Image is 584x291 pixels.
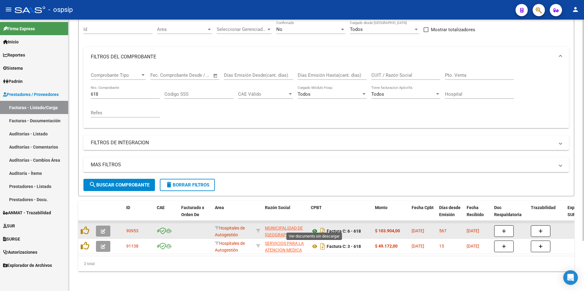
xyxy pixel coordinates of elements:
[311,205,322,210] span: CPBT
[83,157,569,172] mat-expansion-panel-header: MAS FILTROS
[3,78,23,85] span: Padrón
[572,6,579,13] mat-icon: person
[157,27,207,32] span: Area
[431,26,475,33] span: Mostrar totalizadores
[492,201,528,228] datatable-header-cell: Doc Respaldatoria
[563,270,578,285] div: Open Intercom Messenger
[3,52,25,58] span: Reportes
[375,244,398,249] strong: $ 49.172,00
[91,139,554,146] mat-panel-title: FILTROS DE INTEGRACION
[439,244,444,249] span: 15
[165,181,173,188] mat-icon: delete
[3,249,37,256] span: Autorizaciones
[298,91,310,97] span: Todos
[265,241,304,267] span: SERVICIOS PARA LA ATENCION MEDICA DE LA COMUNIDAD SAMCO
[276,27,282,32] span: No
[412,205,434,210] span: Fecha Cpbt
[327,244,361,249] strong: Factura C: 3 - 618
[528,201,565,228] datatable-header-cell: Trazabilidad
[160,179,215,191] button: Borrar Filtros
[439,205,461,217] span: Días desde Emisión
[215,241,245,253] span: Hospitales de Autogestión
[215,205,224,210] span: Area
[439,228,446,233] span: 567
[124,201,154,228] datatable-header-cell: ID
[3,262,52,269] span: Explorador de Archivos
[263,201,308,228] datatable-header-cell: Razón Social
[3,65,23,72] span: Sistema
[3,209,51,216] span: ANMAT - Trazabilidad
[5,6,12,13] mat-icon: menu
[467,205,484,217] span: Fecha Recibido
[78,256,574,271] div: 2 total
[165,182,209,188] span: Borrar Filtros
[181,205,204,217] span: Facturado x Orden De
[308,201,373,228] datatable-header-cell: CPBT
[319,226,327,236] i: Descargar documento
[89,181,96,188] mat-icon: search
[467,228,479,233] span: [DATE]
[319,241,327,251] i: Descargar documento
[212,72,219,79] button: Open calendar
[265,240,306,253] div: 30674157777
[350,27,363,32] span: Todos
[83,135,569,150] mat-expansion-panel-header: FILTROS DE INTEGRACION
[154,201,179,228] datatable-header-cell: CAE
[3,91,59,98] span: Prestadores / Proveedores
[126,244,138,249] span: 91138
[126,228,138,233] span: 90953
[371,91,384,97] span: Todos
[179,201,212,228] datatable-header-cell: Facturado x Orden De
[412,228,424,233] span: [DATE]
[181,72,210,78] input: Fecha fin
[126,205,130,210] span: ID
[265,226,306,238] span: MUNICIPALIDAD DE [GEOGRAPHIC_DATA]
[494,205,522,217] span: Doc Respaldatoria
[375,228,400,233] strong: $ 103.904,00
[3,236,20,242] span: SURGE
[91,72,140,78] span: Comprobante Tipo
[48,3,73,17] span: - ospsip
[3,39,19,45] span: Inicio
[437,201,464,228] datatable-header-cell: Días desde Emisión
[150,72,175,78] input: Fecha inicio
[83,179,155,191] button: Buscar Comprobante
[265,225,306,238] div: 30999004144
[83,47,569,67] mat-expansion-panel-header: FILTROS DEL COMPROBANTE
[467,244,479,249] span: [DATE]
[215,226,245,238] span: Hospitales de Autogestión
[375,205,387,210] span: Monto
[238,91,288,97] span: CAE Válido
[373,201,409,228] datatable-header-cell: Monto
[464,201,492,228] datatable-header-cell: Fecha Recibido
[3,25,35,32] span: Firma Express
[91,161,554,168] mat-panel-title: MAS FILTROS
[157,205,165,210] span: CAE
[91,53,554,60] mat-panel-title: FILTROS DEL COMPROBANTE
[531,205,556,210] span: Trazabilidad
[83,67,569,128] div: FILTROS DEL COMPROBANTE
[327,229,361,234] strong: Factura C: 6 - 618
[412,244,424,249] span: [DATE]
[89,182,149,188] span: Buscar Comprobante
[409,201,437,228] datatable-header-cell: Fecha Cpbt
[217,27,266,32] span: Seleccionar Gerenciador
[212,201,254,228] datatable-header-cell: Area
[265,205,290,210] span: Razón Social
[3,223,15,229] span: SUR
